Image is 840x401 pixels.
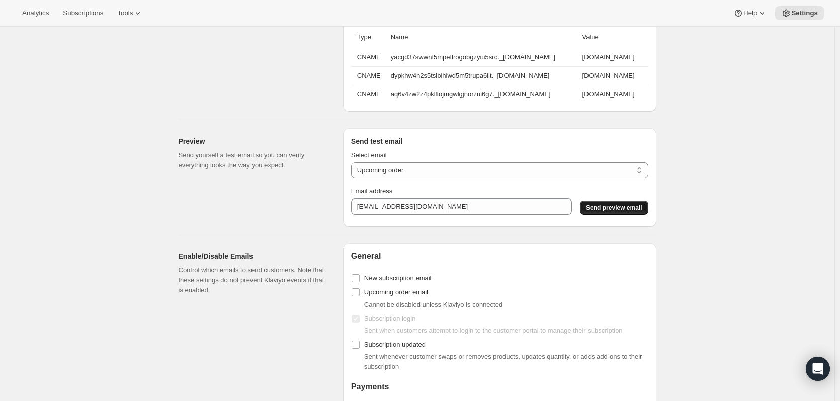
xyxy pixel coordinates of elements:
[179,265,327,295] p: Control which emails to send customers. Note that these settings do not prevent Klaviyo events if...
[117,9,133,17] span: Tools
[388,85,579,104] td: aq6v4zw2z4pkllfojmgwlgjnorzui6g7._[DOMAIN_NAME]
[579,85,648,104] td: [DOMAIN_NAME]
[388,66,579,85] td: dypkhw4h2s5tsibihiwd5m5trupa6lit._[DOMAIN_NAME]
[364,353,642,370] span: Sent whenever customer swaps or removes products, updates quantity, or adds add-ons to their subs...
[351,382,648,392] h2: Payments
[63,9,103,17] span: Subscriptions
[579,48,648,66] td: [DOMAIN_NAME]
[351,151,387,159] span: Select email
[351,66,388,85] th: CNAME
[179,150,327,170] p: Send yourself a test email so you can verify everything looks the way you expect.
[179,136,327,146] h2: Preview
[743,9,757,17] span: Help
[364,341,426,348] span: Subscription updated
[388,26,579,48] th: Name
[364,274,432,282] span: New subscription email
[111,6,149,20] button: Tools
[57,6,109,20] button: Subscriptions
[775,6,824,20] button: Settings
[388,48,579,66] td: yacgd37swwnf5mpeflrogobgzyiu5src._[DOMAIN_NAME]
[586,204,642,212] span: Send preview email
[16,6,55,20] button: Analytics
[791,9,818,17] span: Settings
[351,251,648,261] h2: General
[806,357,830,381] div: Open Intercom Messenger
[364,315,416,322] span: Subscription login
[351,187,392,195] span: Email address
[364,327,623,334] span: Sent when customers attempt to login to the customer portal to manage their subscription
[351,198,572,215] input: Enter email address to receive preview
[351,136,648,146] h3: Send test email
[351,26,388,48] th: Type
[364,300,502,308] span: Cannot be disabled unless Klaviyo is connected
[364,288,428,296] span: Upcoming order email
[351,85,388,104] th: CNAME
[351,48,388,66] th: CNAME
[179,251,327,261] h2: Enable/Disable Emails
[579,26,648,48] th: Value
[22,9,49,17] span: Analytics
[579,66,648,85] td: [DOMAIN_NAME]
[727,6,773,20] button: Help
[580,201,648,215] button: Send preview email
